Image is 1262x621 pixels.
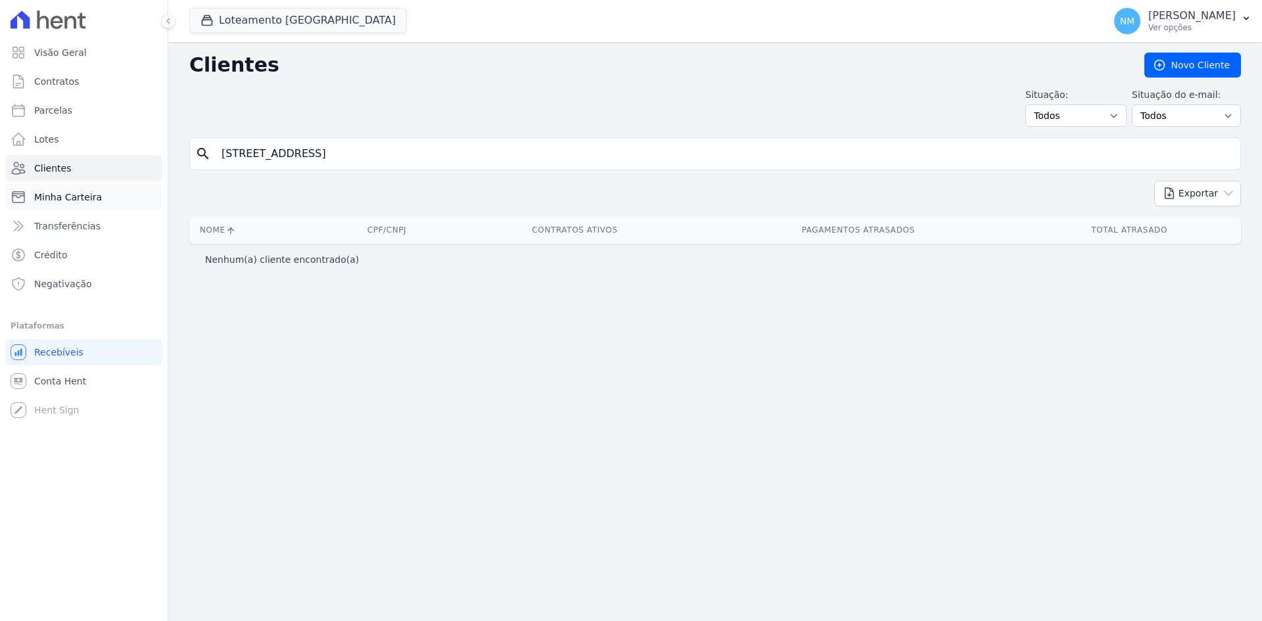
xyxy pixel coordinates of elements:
[699,217,1017,244] th: Pagamentos Atrasados
[1144,53,1241,78] a: Novo Cliente
[189,8,407,33] button: Loteamento [GEOGRAPHIC_DATA]
[205,253,359,266] p: Nenhum(a) cliente encontrado(a)
[34,277,92,290] span: Negativação
[451,217,699,244] th: Contratos Ativos
[5,39,162,66] a: Visão Geral
[34,104,72,117] span: Parcelas
[5,68,162,95] a: Contratos
[5,97,162,124] a: Parcelas
[189,217,323,244] th: Nome
[5,271,162,297] a: Negativação
[323,217,451,244] th: CPF/CNPJ
[5,155,162,181] a: Clientes
[1132,88,1241,102] label: Situação do e-mail:
[34,162,71,175] span: Clientes
[34,219,101,233] span: Transferências
[34,191,102,204] span: Minha Carteira
[1120,16,1135,26] span: NM
[34,75,79,88] span: Contratos
[1154,181,1241,206] button: Exportar
[5,126,162,152] a: Lotes
[34,46,87,59] span: Visão Geral
[11,318,157,334] div: Plataformas
[34,346,83,359] span: Recebíveis
[34,248,68,262] span: Crédito
[5,213,162,239] a: Transferências
[189,53,1123,77] h2: Clientes
[1148,22,1236,33] p: Ver opções
[5,339,162,365] a: Recebíveis
[1017,217,1241,244] th: Total Atrasado
[214,141,1235,167] input: Buscar por nome, CPF ou e-mail
[5,368,162,394] a: Conta Hent
[34,375,86,388] span: Conta Hent
[34,133,59,146] span: Lotes
[1025,88,1127,102] label: Situação:
[1104,3,1262,39] button: NM [PERSON_NAME] Ver opções
[195,146,211,162] i: search
[5,184,162,210] a: Minha Carteira
[5,242,162,268] a: Crédito
[1148,9,1236,22] p: [PERSON_NAME]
